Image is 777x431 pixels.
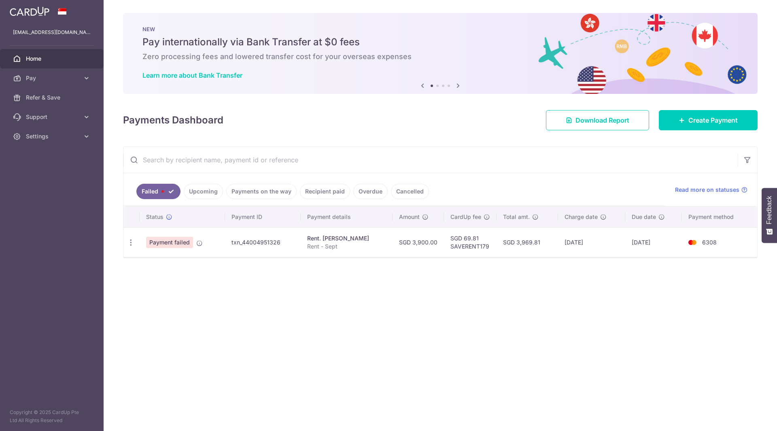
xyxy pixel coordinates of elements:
p: [EMAIL_ADDRESS][DOMAIN_NAME] [13,28,91,36]
h5: Pay internationally via Bank Transfer at $0 fees [142,36,738,49]
span: Amount [399,213,420,221]
span: Settings [26,132,79,140]
p: Rent - Sept [307,242,386,251]
a: Overdue [353,184,388,199]
a: Upcoming [184,184,223,199]
td: SGD 69.81 SAVERENT179 [444,227,497,257]
img: CardUp [10,6,49,16]
span: Download Report [575,115,629,125]
h4: Payments Dashboard [123,113,223,127]
div: Rent. [PERSON_NAME] [307,234,386,242]
span: Refer & Save [26,93,79,102]
a: Download Report [546,110,649,130]
span: Feedback [766,196,773,224]
th: Payment details [301,206,393,227]
p: NEW [142,26,738,32]
span: Read more on statuses [675,186,739,194]
span: CardUp fee [450,213,481,221]
span: Due date [632,213,656,221]
span: Payment failed [146,237,193,248]
td: SGD 3,969.81 [497,227,558,257]
span: Pay [26,74,79,82]
img: Bank Card [684,238,701,247]
input: Search by recipient name, payment id or reference [123,147,738,173]
span: Home [26,55,79,63]
td: SGD 3,900.00 [393,227,444,257]
a: Read more on statuses [675,186,747,194]
a: Payments on the way [226,184,297,199]
span: 6308 [702,239,717,246]
span: Charge date [565,213,598,221]
a: Learn more about Bank Transfer [142,71,242,79]
th: Payment method [682,206,757,227]
span: Support [26,113,79,121]
a: Recipient paid [300,184,350,199]
a: Cancelled [391,184,429,199]
a: Failed [136,184,180,199]
span: Create Payment [688,115,738,125]
td: txn_44004951326 [225,227,301,257]
span: Total amt. [503,213,530,221]
td: [DATE] [558,227,626,257]
span: Status [146,213,163,221]
button: Feedback - Show survey [762,188,777,243]
th: Payment ID [225,206,301,227]
h6: Zero processing fees and lowered transfer cost for your overseas expenses [142,52,738,62]
img: Bank transfer banner [123,13,758,94]
td: [DATE] [625,227,682,257]
a: Create Payment [659,110,758,130]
